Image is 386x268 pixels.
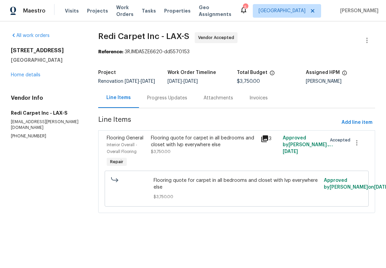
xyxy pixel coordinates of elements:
[107,136,143,140] span: Flooring General
[168,79,182,84] span: [DATE]
[23,7,46,14] span: Maestro
[98,70,116,75] h5: Project
[142,8,156,13] span: Tasks
[11,47,82,54] h2: [STREET_ADDRESS]
[341,118,372,127] span: Add line item
[125,79,139,84] span: [DATE]
[168,70,216,75] h5: Work Order Timeline
[116,4,134,18] span: Work Orders
[154,193,320,200] span: $3,750.00
[98,49,375,55] div: 3RJMDA5ZE6620-dd5570153
[306,79,375,84] div: [PERSON_NAME]
[151,135,257,148] div: Flooring quote for carpet in all bedrooms and closet with lvp everywhere else
[168,79,198,84] span: -
[11,73,40,77] a: Home details
[283,136,333,154] span: Approved by [PERSON_NAME] on
[87,7,108,14] span: Projects
[11,95,82,101] h4: Vendor Info
[147,95,187,101] div: Progress Updates
[98,50,123,54] b: Reference:
[199,4,231,18] span: Geo Assignments
[107,143,137,154] span: Interior Overall - Overall Flooring
[106,94,131,101] div: Line Items
[98,116,339,129] span: Line Items
[337,7,379,14] span: [PERSON_NAME]
[164,7,191,14] span: Properties
[249,95,268,101] div: Invoices
[98,79,155,84] span: Renovation
[269,70,275,79] span: The total cost of line items that have been proposed by Opendoor. This sum includes line items th...
[11,57,82,63] h5: [GEOGRAPHIC_DATA]
[183,79,198,84] span: [DATE]
[141,79,155,84] span: [DATE]
[261,135,279,143] div: 3
[259,7,305,14] span: [GEOGRAPHIC_DATA]
[151,150,171,154] span: $3,750.00
[11,110,82,116] h5: Redi Carpet Inc - LAX-S
[11,133,82,139] p: [PHONE_NUMBER]
[11,119,82,131] p: [EMAIL_ADDRESS][PERSON_NAME][DOMAIN_NAME]
[237,70,267,75] h5: Total Budget
[339,116,375,129] button: Add line item
[65,7,79,14] span: Visits
[342,70,347,79] span: The hpm assigned to this work order.
[330,137,353,143] span: Accepted
[107,158,126,165] span: Repair
[243,4,248,11] div: 5
[237,79,260,84] span: $3,750.00
[283,149,298,154] span: [DATE]
[204,95,233,101] div: Attachments
[198,34,237,41] span: Vendor Accepted
[11,33,50,38] a: All work orders
[98,32,189,40] span: Redi Carpet Inc - LAX-S
[306,70,340,75] h5: Assigned HPM
[125,79,155,84] span: -
[154,177,320,191] span: Flooring quote for carpet in all bedrooms and closet with lvp everywhere else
